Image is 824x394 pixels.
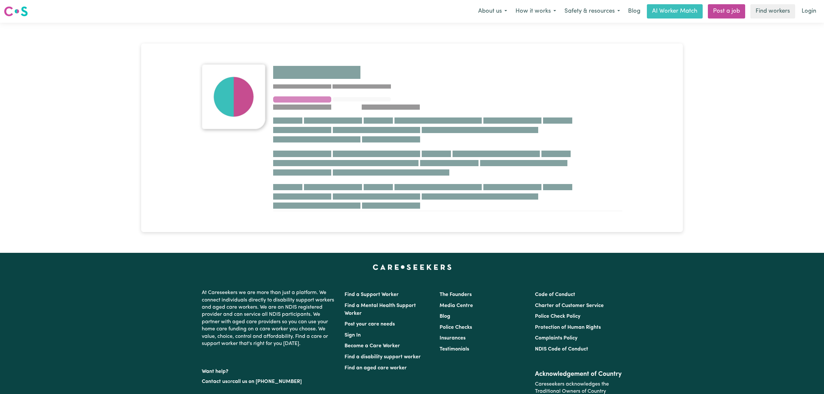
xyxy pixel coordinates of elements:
[535,303,604,308] a: Charter of Customer Service
[440,314,450,319] a: Blog
[647,4,703,18] a: AI Worker Match
[202,287,337,350] p: At Careseekers we are more than just a platform. We connect individuals directly to disability su...
[560,5,624,18] button: Safety & resources
[202,365,337,375] p: Want help?
[345,292,399,297] a: Find a Support Worker
[373,265,452,270] a: Careseekers home page
[345,322,395,327] a: Post your care needs
[440,292,472,297] a: The Founders
[202,376,337,388] p: or
[345,343,400,349] a: Become a Care Worker
[440,336,466,341] a: Insurances
[535,336,577,341] a: Complaints Policy
[4,6,28,17] img: Careseekers logo
[440,325,472,330] a: Police Checks
[750,4,795,18] a: Find workers
[708,4,745,18] a: Post a job
[511,5,560,18] button: How it works
[345,303,416,316] a: Find a Mental Health Support Worker
[624,4,644,18] a: Blog
[535,370,622,378] h2: Acknowledgement of Country
[202,379,227,384] a: Contact us
[798,4,820,18] a: Login
[535,325,601,330] a: Protection of Human Rights
[345,333,361,338] a: Sign In
[474,5,511,18] button: About us
[4,4,28,19] a: Careseekers logo
[535,292,575,297] a: Code of Conduct
[440,347,469,352] a: Testimonials
[440,303,473,308] a: Media Centre
[345,354,421,360] a: Find a disability support worker
[535,347,588,352] a: NDIS Code of Conduct
[535,314,580,319] a: Police Check Policy
[345,365,407,371] a: Find an aged care worker
[232,379,302,384] a: call us on [PHONE_NUMBER]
